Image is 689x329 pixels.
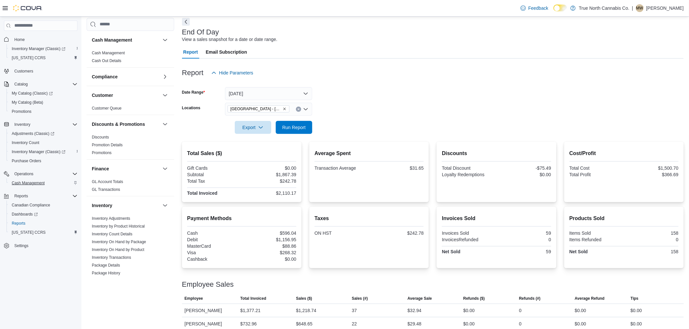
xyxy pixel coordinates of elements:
button: Promotions [7,107,80,116]
a: Inventory Adjustments [92,216,130,221]
p: | [632,4,633,12]
span: MW [636,4,643,12]
button: Hide Parameters [209,66,256,79]
button: Discounts & Promotions [92,121,160,127]
span: Cash Management [92,50,125,56]
span: Inventory [12,121,77,128]
span: Purchase Orders [12,158,41,164]
span: Export [239,121,267,134]
div: Total Cost [569,165,623,171]
a: Inventory On Hand by Product [92,247,144,252]
button: [DATE] [225,87,312,100]
a: GL Transactions [92,187,120,192]
div: $32.94 [408,307,422,314]
h3: Cash Management [92,37,132,43]
div: Loyalty Redemptions [442,172,495,177]
button: Customer [161,91,169,99]
h2: Average Spent [315,150,424,157]
div: Debit [187,237,241,242]
div: 0 [498,237,551,242]
a: Inventory On Hand by Package [92,240,146,244]
div: $0.00 [243,257,296,262]
div: $0.00 [631,320,642,328]
div: $0.00 [463,307,475,314]
h2: Products Sold [569,215,679,222]
div: Discounts & Promotions [87,133,174,159]
strong: Net Sold [569,249,588,254]
span: Adjustments (Classic) [12,131,54,136]
span: Inventory Manager (Classic) [9,45,77,53]
button: Export [235,121,271,134]
a: Inventory Manager (Classic) [9,148,68,156]
span: Customers [14,69,33,74]
button: Inventory [161,202,169,209]
span: Customer Queue [92,106,121,111]
button: [US_STATE] CCRS [7,228,80,237]
span: Promotions [12,109,32,114]
span: Refunds ($) [463,296,485,301]
a: Canadian Compliance [9,201,53,209]
a: Inventory Manager (Classic) [9,45,68,53]
button: Compliance [92,73,160,80]
a: GL Account Totals [92,179,123,184]
span: Total Invoiced [240,296,266,301]
span: Reports [12,221,25,226]
a: Dashboards [7,210,80,219]
div: $648.65 [296,320,313,328]
div: 0 [519,307,522,314]
div: $0.00 [243,165,296,171]
div: Cashback [187,257,241,262]
button: Canadian Compliance [7,201,80,210]
h2: Invoices Sold [442,215,551,222]
span: Refunds (#) [519,296,541,301]
span: Settings [14,243,28,248]
div: 0 [519,320,522,328]
h3: Employee Sales [182,281,234,288]
span: Inventory Count [9,139,77,147]
span: Dashboards [12,212,38,217]
span: Average Refund [575,296,605,301]
span: Home [14,37,25,42]
span: Adjustments (Classic) [9,130,77,138]
div: Total Tax [187,178,241,184]
button: Inventory [1,120,80,129]
span: Operations [14,171,34,177]
button: Customer [92,92,160,99]
div: $732.96 [240,320,257,328]
a: My Catalog (Classic) [9,89,55,97]
div: $1,500.70 [625,165,679,171]
div: Visa [187,250,241,255]
div: Cash [187,230,241,236]
p: True North Cannabis Co. [579,4,629,12]
button: Finance [161,165,169,173]
a: Inventory Manager (Classic) [7,44,80,53]
div: MasterCard [187,243,241,249]
a: Inventory Transactions [92,255,131,260]
div: InvoicesRefunded [442,237,495,242]
span: Canadian Compliance [12,203,50,208]
span: Package History [92,270,120,276]
h3: Customer [92,92,113,99]
a: Adjustments (Classic) [7,129,80,138]
div: $1,867.39 [243,172,296,177]
h3: Discounts & Promotions [92,121,145,127]
h3: Inventory [92,202,112,209]
span: Discounts [92,135,109,140]
span: Cash Management [9,179,77,187]
div: 59 [498,230,551,236]
div: $0.00 [575,320,586,328]
span: Promotions [9,108,77,115]
button: Inventory [92,202,160,209]
button: Next [182,18,190,26]
span: [US_STATE] CCRS [12,55,46,60]
button: Compliance [161,73,169,81]
span: Home [12,35,77,44]
h3: Compliance [92,73,118,80]
h2: Discounts [442,150,551,157]
span: [US_STATE] CCRS [12,230,46,235]
button: Finance [92,165,160,172]
span: Run Report [282,124,306,131]
span: Inventory On Hand by Product [92,247,144,252]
